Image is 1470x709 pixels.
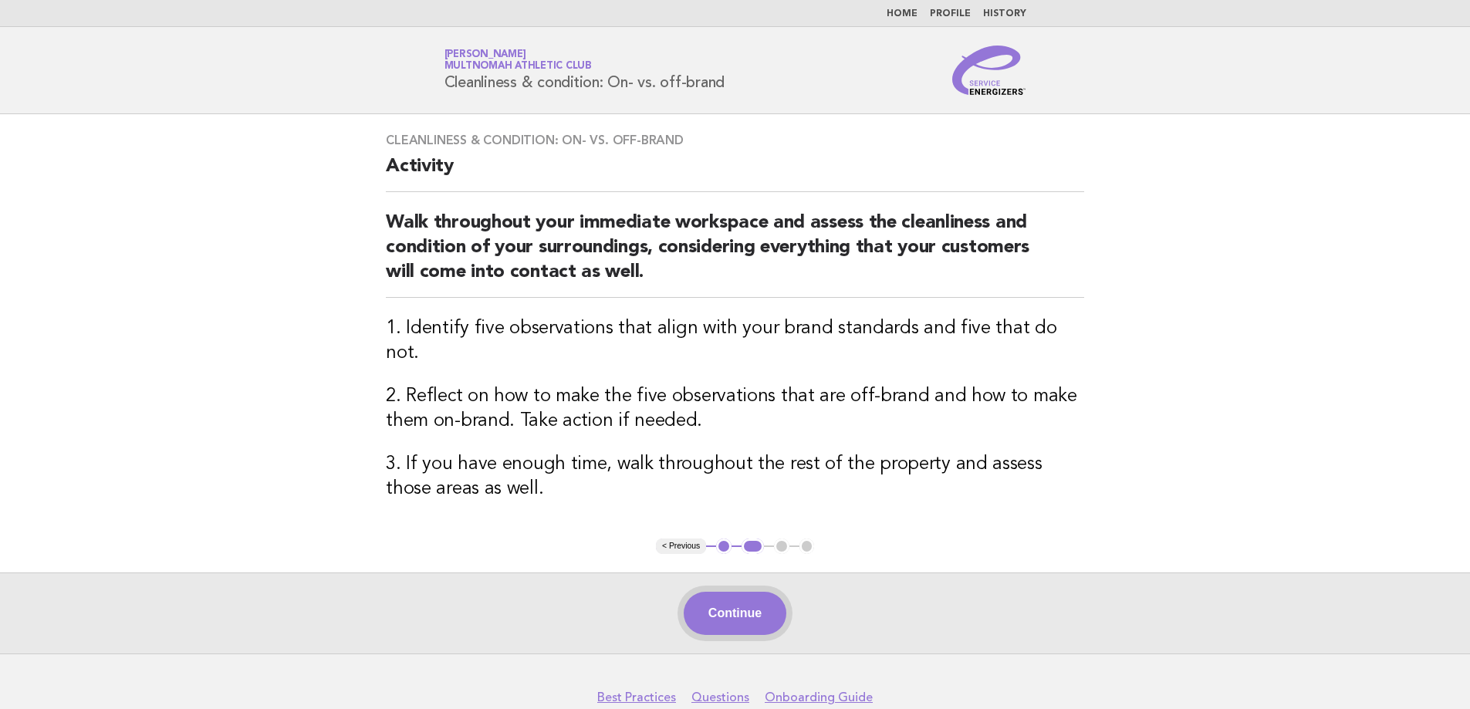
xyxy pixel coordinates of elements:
a: Questions [691,690,749,705]
h3: 3. If you have enough time, walk throughout the rest of the property and assess those areas as well. [386,452,1084,501]
a: Home [887,9,917,19]
button: < Previous [656,539,706,554]
h2: Walk throughout your immediate workspace and assess the cleanliness and condition of your surroun... [386,211,1084,298]
img: Service Energizers [952,46,1026,95]
a: Onboarding Guide [765,690,873,705]
a: Best Practices [597,690,676,705]
button: 1 [716,539,732,554]
a: History [983,9,1026,19]
button: Continue [684,592,786,635]
button: 2 [742,539,764,554]
a: Profile [930,9,971,19]
h3: Cleanliness & condition: On- vs. off-brand [386,133,1084,148]
h1: Cleanliness & condition: On- vs. off-brand [444,50,725,90]
span: Multnomah Athletic Club [444,62,592,72]
h2: Activity [386,154,1084,192]
a: [PERSON_NAME]Multnomah Athletic Club [444,49,592,71]
h3: 2. Reflect on how to make the five observations that are off-brand and how to make them on-brand.... [386,384,1084,434]
h3: 1. Identify five observations that align with your brand standards and five that do not. [386,316,1084,366]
